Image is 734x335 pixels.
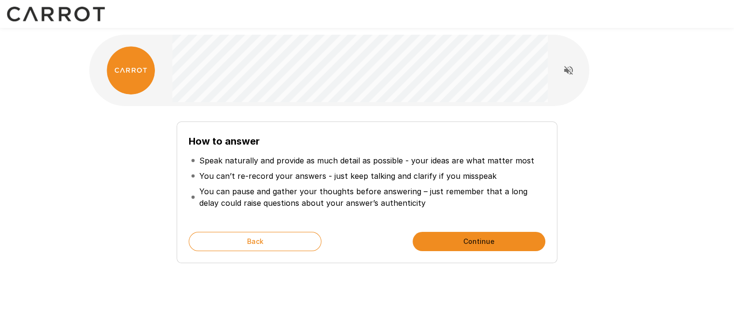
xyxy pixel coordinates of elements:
[199,170,497,182] p: You can’t re-record your answers - just keep talking and clarify if you misspeak
[107,46,155,94] img: carrot_logo.png
[189,232,321,251] button: Back
[199,186,543,209] p: You can pause and gather your thoughts before answering – just remember that a long delay could r...
[189,135,260,147] b: How to answer
[559,61,578,80] button: Read questions aloud
[199,155,534,166] p: Speak naturally and provide as much detail as possible - your ideas are what matter most
[413,232,545,251] button: Continue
